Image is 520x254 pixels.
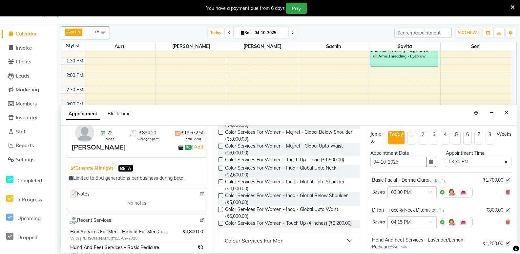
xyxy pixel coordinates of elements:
[486,131,494,145] li: 8
[108,111,131,117] span: Block Time
[389,131,403,138] div: Today
[16,31,37,37] span: Calendar
[447,188,455,196] img: Hairdresser.png
[486,207,503,214] span: ₹800.00
[72,142,126,152] div: [PERSON_NAME]
[208,28,224,38] span: Today
[70,235,152,241] span: With [PERSON_NAME] 13-09-2025
[286,3,307,14] button: Pay
[2,100,56,108] a: Members
[17,196,42,203] span: InProgress
[506,208,510,212] i: Edit price
[225,143,354,156] span: Color Services For Women - Majirel - Global Upto Waist (₹6,000.00)
[441,131,449,145] li: 4
[459,218,467,226] img: Interior.png
[2,86,56,94] a: Marketing
[16,86,39,93] span: Marketing
[483,177,503,184] span: ₹1,700.00
[427,208,444,213] small: for
[452,131,461,145] li: 5
[2,44,56,52] a: Invoice
[67,29,77,35] span: Aarti
[390,245,407,249] small: for
[75,123,94,142] img: avatar
[16,142,34,149] span: Reports
[16,128,27,135] span: Staff
[463,131,472,145] li: 6
[227,42,298,51] span: [PERSON_NAME]
[407,131,416,145] li: 1
[65,101,85,108] div: 3:00 PM
[221,235,357,246] button: Colour Services For Men
[372,207,444,214] div: D'Tan - Face & Neck D'tan
[70,228,170,235] span: Hair Services For Men - Haircut For Men,Colour Services For Men - Global Service Men - Majirel,Sh...
[17,215,41,221] span: Upcoming
[139,129,156,136] span: ₹894.20
[136,136,159,141] span: Average Spent
[17,234,37,241] span: Dropped
[441,42,511,51] span: Soni
[372,237,480,250] div: Hand And Feet Services - Lavender/Lemon Pedicure
[107,129,113,136] span: 22
[2,30,56,38] a: Calendar
[253,28,285,38] input: 2025-10-04
[225,237,283,244] div: Colour Services For Men
[16,73,29,79] span: Leads
[506,242,510,245] i: Edit price
[70,244,170,251] span: Hand And Feet Services - Basic Pedicure
[65,86,85,93] div: 2:30 PM
[94,29,104,34] span: +5
[2,114,56,122] a: Inventory
[182,228,203,235] span: ₹4,800.00
[372,219,385,225] span: Savita
[394,28,452,38] input: Search Appointment
[483,240,503,247] span: ₹1,200.00
[206,5,285,12] div: You have a payment due from 6 days
[446,150,511,157] div: Appointment Time
[225,129,354,143] span: Color Services For Women - Majirel - Global Below Shoulder (₹5,000.00)
[69,175,205,182] div: Limited to 5 AI generations per business during beta.
[225,206,354,220] span: Color Services For Women - Inoa - Global Upto Waist (₹6,000.00)
[225,156,344,165] span: Color Services For Women - Touch Up - Inoa (₹1,500.00)
[419,131,427,145] li: 2
[433,178,445,183] span: 45 min
[369,42,440,51] span: Savita
[497,131,511,138] div: Weeks
[239,30,253,35] span: Sat
[474,131,483,145] li: 7
[506,178,510,182] i: Edit price
[225,165,354,178] span: Color Services For Women - Inoa - Global Upto Neck (₹2,600.00)
[2,72,56,80] a: Leads
[16,58,31,65] span: Clients
[395,245,407,249] span: 40 min
[225,192,354,206] span: Color Services For Women - Inoa - Global Below Shoulder (₹5,000.00)
[372,177,445,184] div: Basic Facial - Derma Glare
[198,244,203,251] span: ₹0
[502,108,511,118] button: Close
[2,142,56,150] a: Reports
[298,42,369,51] span: Sachin
[118,165,133,171] span: BETA
[184,136,201,141] span: Total Spent
[65,58,85,64] div: 1:30 PM
[16,156,34,163] span: Settings
[185,145,192,150] span: ₹0
[428,178,445,183] small: for
[17,177,42,184] span: Completed
[2,58,56,66] a: Clients
[430,131,438,145] li: 3
[85,42,156,51] span: Aarti
[106,136,114,141] span: Visits
[370,150,436,157] div: Appointment Date
[372,189,385,196] span: Savita
[65,72,85,79] div: 2:00 PM
[66,108,100,120] span: Appointment
[16,101,37,107] span: Members
[2,156,56,164] a: Settings
[127,200,146,207] span: No notes
[225,178,354,192] span: Color Services For Women - Inoa - Global Upto Shoulder (₹4,000.00)
[61,42,85,49] div: Stylist
[16,114,37,121] span: Inventory
[16,45,32,51] span: Invoice
[2,128,56,136] a: Staff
